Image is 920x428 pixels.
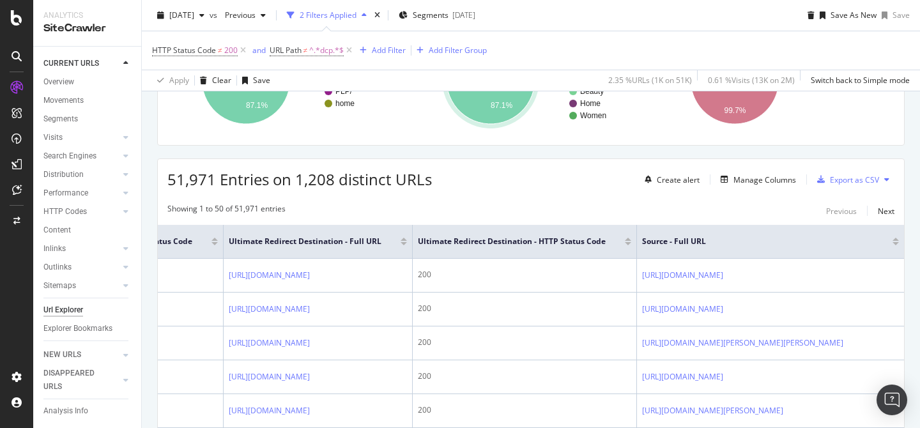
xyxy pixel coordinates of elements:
text: Beauty [580,87,604,96]
div: Export as CSV [830,174,879,185]
div: Explorer Bookmarks [43,322,112,335]
div: Visits [43,131,63,144]
div: CURRENT URLS [43,57,99,70]
button: Save [237,70,270,91]
span: vs [210,10,220,20]
div: Inlinks [43,242,66,256]
div: Showing 1 to 50 of 51,971 entries [167,203,286,218]
span: HTTP Status Code [125,236,192,247]
div: DISAPPEARED URLS [43,367,108,394]
a: HTTP Codes [43,205,119,218]
text: home [335,99,355,108]
div: NEW URLS [43,348,81,362]
a: Overview [43,75,132,89]
button: Create alert [640,169,700,190]
a: [URL][DOMAIN_NAME] [642,303,723,316]
a: Explorer Bookmarks [43,322,132,335]
text: 87.1% [491,101,512,110]
div: Performance [43,187,88,200]
span: URL Path [270,45,302,56]
a: Search Engines [43,149,119,163]
div: 2 Filters Applied [300,10,356,20]
div: Add Filter [372,45,406,56]
button: Previous [220,5,271,26]
a: Movements [43,94,132,107]
div: Overview [43,75,74,89]
div: Analysis Info [43,404,88,418]
text: 99.7% [724,107,746,116]
div: Url Explorer [43,303,83,317]
div: and [252,45,266,56]
span: 2025 Sep. 10th [169,10,194,20]
text: 87.1% [246,101,268,110]
div: HTTP Codes [43,205,87,218]
button: Add Filter Group [411,43,487,58]
div: 200 [418,371,631,382]
span: ≠ [218,45,222,56]
a: [URL][DOMAIN_NAME] [229,337,310,349]
button: Export as CSV [812,169,879,190]
a: [URL][DOMAIN_NAME] [229,269,310,282]
button: Previous [826,203,857,218]
a: Segments [43,112,132,126]
div: 301 [125,269,218,280]
a: [URL][DOMAIN_NAME] [229,303,310,316]
div: 2.35 % URLs ( 1K on 51K ) [608,75,692,86]
a: [URL][DOMAIN_NAME][PERSON_NAME][PERSON_NAME] [642,337,843,349]
div: Save [893,10,910,20]
span: Previous [220,10,256,20]
a: DISAPPEARED URLS [43,367,119,394]
a: Performance [43,187,119,200]
div: Next [878,206,894,217]
text: Home [580,99,601,108]
button: Next [878,203,894,218]
div: Content [43,224,71,237]
div: 301 [125,371,218,382]
a: Url Explorer [43,303,132,317]
a: [URL][DOMAIN_NAME] [642,269,723,282]
div: SiteCrawler [43,21,131,36]
div: 301 [125,337,218,348]
button: Apply [152,70,189,91]
div: 301 [125,303,218,314]
button: Save [877,5,910,26]
button: Add Filter [355,43,406,58]
a: Outlinks [43,261,119,274]
a: Sitemaps [43,279,119,293]
a: Analysis Info [43,404,132,418]
div: [DATE] [452,10,475,20]
div: Analytics [43,10,131,21]
button: Switch back to Simple mode [806,70,910,91]
span: Source - Full URL [642,236,873,247]
span: Ultimate Redirect Destination - Full URL [229,236,381,247]
div: 0.61 % Visits ( 13K on 2M ) [708,75,795,86]
div: Manage Columns [733,174,796,185]
div: 200 [418,337,631,348]
span: 51,971 Entries on 1,208 distinct URLs [167,169,432,190]
a: [URL][DOMAIN_NAME][PERSON_NAME] [642,404,783,417]
button: Clear [195,70,231,91]
a: Content [43,224,132,237]
text: Women [580,111,606,120]
button: [DATE] [152,5,210,26]
a: [URL][DOMAIN_NAME] [229,371,310,383]
div: 200 [418,303,631,314]
div: 200 [418,269,631,280]
div: Save As New [831,10,877,20]
text: PLP/* [335,87,355,96]
span: 200 [224,42,238,59]
a: Visits [43,131,119,144]
div: times [372,9,383,22]
div: Open Intercom Messenger [877,385,907,415]
a: CURRENT URLS [43,57,119,70]
a: [URL][DOMAIN_NAME] [642,371,723,383]
div: 200 [418,404,631,416]
span: HTTP Status Code [152,45,216,56]
button: Segments[DATE] [394,5,480,26]
div: Add Filter Group [429,45,487,56]
span: ≠ [303,45,308,56]
button: and [249,44,270,56]
div: Distribution [43,168,84,181]
div: Create alert [657,174,700,185]
button: 2 Filters Applied [282,5,372,26]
